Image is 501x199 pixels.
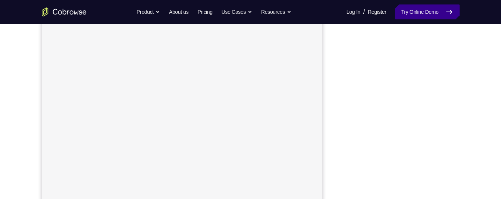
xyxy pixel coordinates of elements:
[347,4,360,19] a: Log In
[137,4,160,19] button: Product
[368,4,386,19] a: Register
[395,4,459,19] a: Try Online Demo
[169,4,188,19] a: About us
[42,7,87,16] a: Go to the home page
[363,7,365,16] span: /
[197,4,212,19] a: Pricing
[222,4,252,19] button: Use Cases
[261,4,291,19] button: Resources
